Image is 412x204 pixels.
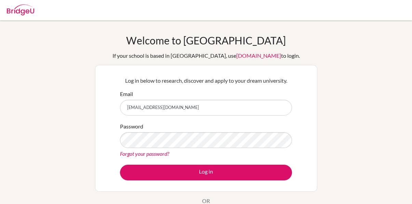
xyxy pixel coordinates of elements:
h1: Welcome to [GEOGRAPHIC_DATA] [126,34,286,46]
p: Log in below to research, discover and apply to your dream university. [120,77,292,85]
a: [DOMAIN_NAME] [236,52,281,59]
a: Forgot your password? [120,150,169,157]
div: If your school is based in [GEOGRAPHIC_DATA], use to login. [112,52,300,60]
button: Log in [120,165,292,180]
label: Email [120,90,133,98]
label: Password [120,122,143,131]
img: Bridge-U [7,4,34,15]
